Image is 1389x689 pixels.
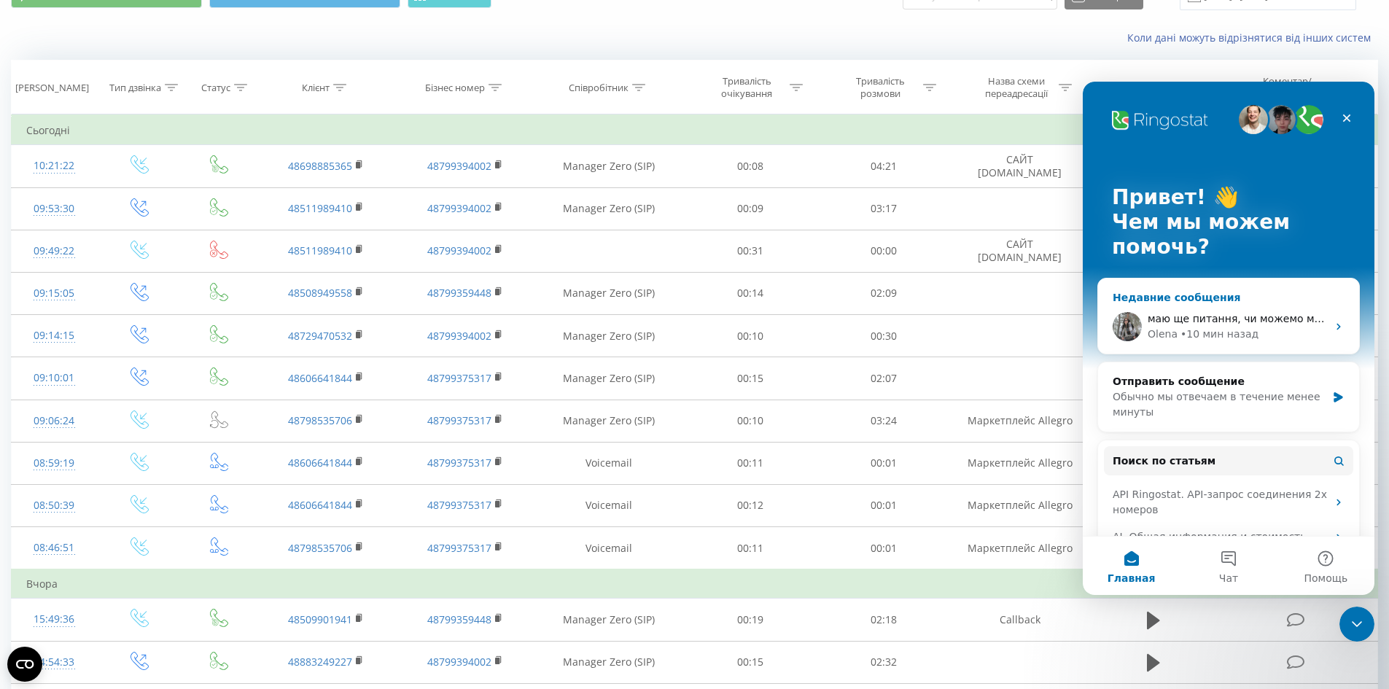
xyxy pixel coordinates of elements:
[25,491,73,502] span: Главная
[427,456,491,470] a: 48799375317
[708,75,786,100] div: Тривалість очікування
[97,455,194,513] button: Чат
[534,272,684,314] td: Manager Zero (SIP)
[534,641,684,683] td: Manager Zero (SIP)
[684,400,817,442] td: 00:10
[288,371,352,385] a: 48606641844
[1127,31,1378,44] a: Коли дані можуть відрізнятися вiд інших систем
[26,534,82,562] div: 08:46:51
[1083,82,1374,595] iframe: Intercom live chat
[30,448,244,463] div: AI. Общая информация и стоимость
[288,498,352,512] a: 48606641844
[427,286,491,300] a: 48799359448
[427,371,491,385] a: 48799375317
[427,655,491,669] a: 48799394002
[26,237,82,265] div: 09:49:22
[817,272,951,314] td: 02:09
[817,599,951,641] td: 02:18
[288,612,352,626] a: 48509901941
[817,641,951,683] td: 02:32
[950,145,1089,187] td: САЙТ [DOMAIN_NAME]
[98,245,176,260] div: • 10 мин назад
[21,442,271,469] div: AI. Общая информация и стоимость
[950,484,1089,526] td: Маркетплейс Allegro
[26,279,82,308] div: 09:15:05
[534,599,684,641] td: Manager Zero (SIP)
[30,308,244,338] div: Обычно мы отвечаем в течение менее минуты
[195,455,292,513] button: Помощь
[21,365,271,394] button: Поиск по статьям
[26,152,82,180] div: 10:21:22
[425,82,485,94] div: Бізнес номер
[221,491,265,502] span: Помощь
[684,484,817,526] td: 00:12
[684,145,817,187] td: 00:08
[30,292,244,308] div: Отправить сообщение
[817,527,951,570] td: 00:01
[15,280,277,351] div: Отправить сообщениеОбычно мы отвечаем в течение менее минуты
[817,484,951,526] td: 00:01
[817,315,951,357] td: 00:30
[26,491,82,520] div: 08:50:39
[817,442,951,484] td: 00:01
[950,527,1089,570] td: Маркетплейс Allegro
[288,244,352,257] a: 48511989410
[26,364,82,392] div: 09:10:01
[26,322,82,350] div: 09:14:15
[534,145,684,187] td: Manager Zero (SIP)
[684,357,817,400] td: 00:15
[427,612,491,626] a: 48799359448
[684,230,817,272] td: 00:31
[288,159,352,173] a: 48698885365
[950,442,1089,484] td: Маркетплейс Allegro
[817,187,951,230] td: 03:17
[684,442,817,484] td: 00:11
[534,442,684,484] td: Voicemail
[534,484,684,526] td: Voicemail
[26,195,82,223] div: 09:53:30
[684,527,817,570] td: 00:11
[288,413,352,427] a: 48798535706
[136,491,155,502] span: Чат
[427,413,491,427] a: 48799375317
[427,159,491,173] a: 48799394002
[288,456,352,470] a: 48606641844
[65,231,583,243] span: маю ще питання, чи можемо ми також отримати той офіційний лист про відключення номерів?
[201,82,230,94] div: Статус
[21,400,271,442] div: API Ringostat. API-запрос соединения 2х номеров
[427,244,491,257] a: 48799394002
[950,400,1089,442] td: Маркетплейс Allegro
[817,357,951,400] td: 02:07
[817,400,951,442] td: 03:24
[534,187,684,230] td: Manager Zero (SIP)
[15,82,89,94] div: [PERSON_NAME]
[684,187,817,230] td: 00:09
[427,541,491,555] a: 48799375317
[109,82,161,94] div: Тип дзвінка
[569,82,629,94] div: Співробітник
[977,75,1055,100] div: Назва схеми переадресації
[12,569,1378,599] td: Вчора
[534,527,684,570] td: Voicemail
[427,201,491,215] a: 48799394002
[684,599,817,641] td: 00:19
[288,329,352,343] a: 48729470532
[288,201,352,215] a: 48511989410
[288,541,352,555] a: 48798535706
[26,449,82,478] div: 08:59:19
[817,145,951,187] td: 04:21
[302,82,330,94] div: Клієнт
[26,605,82,634] div: 15:49:36
[534,400,684,442] td: Manager Zero (SIP)
[841,75,919,100] div: Тривалість розмови
[684,641,817,683] td: 00:15
[12,116,1378,145] td: Сьогодні
[684,315,817,357] td: 00:10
